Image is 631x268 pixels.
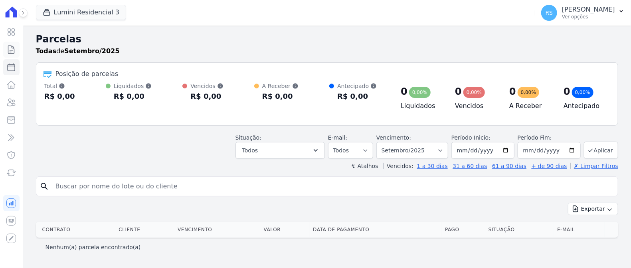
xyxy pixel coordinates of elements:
a: 31 a 60 dias [453,163,487,169]
button: RS [PERSON_NAME] Ver opções [535,2,631,24]
th: Pago [442,222,485,238]
span: Todos [242,146,258,155]
div: Vencidos [190,82,223,90]
label: ↯ Atalhos [351,163,378,169]
th: Situação [485,222,554,238]
span: RS [546,10,553,16]
p: Ver opções [562,14,615,20]
div: A Receber [262,82,299,90]
div: R$ 0,00 [190,90,223,103]
button: Lumini Residencial 3 [36,5,126,20]
button: Todos [235,142,325,159]
th: Data de Pagamento [310,222,442,238]
h2: Parcelas [36,32,618,46]
label: Situação: [235,134,261,141]
div: Antecipado [337,82,377,90]
th: E-mail [554,222,605,238]
button: Exportar [568,203,618,215]
div: R$ 0,00 [114,90,152,103]
div: Liquidados [114,82,152,90]
label: E-mail: [328,134,348,141]
a: 1 a 30 dias [417,163,448,169]
strong: Setembro/2025 [64,47,119,55]
h4: Vencidos [455,101,496,111]
div: 0,00% [409,87,431,98]
p: Nenhum(a) parcela encontrado(a) [45,243,141,251]
div: 0,00% [463,87,485,98]
th: Cliente [115,222,174,238]
th: Vencimento [174,222,261,238]
p: de [36,46,120,56]
div: R$ 0,00 [44,90,75,103]
div: Total [44,82,75,90]
button: Aplicar [584,142,618,159]
div: 0 [455,85,462,98]
label: Vencidos: [383,163,413,169]
div: Posição de parcelas [55,69,119,79]
h4: Liquidados [401,101,442,111]
th: Contrato [36,222,116,238]
a: 61 a 90 dias [492,163,526,169]
strong: Todas [36,47,57,55]
h4: Antecipado [564,101,605,111]
th: Valor [261,222,310,238]
a: ✗ Limpar Filtros [570,163,618,169]
a: + de 90 dias [532,163,567,169]
div: R$ 0,00 [337,90,377,103]
div: 0 [401,85,407,98]
i: search [40,182,49,191]
h4: A Receber [509,101,551,111]
label: Período Fim: [518,134,581,142]
div: R$ 0,00 [262,90,299,103]
label: Vencimento: [376,134,411,141]
div: 0 [509,85,516,98]
div: 0 [564,85,570,98]
input: Buscar por nome do lote ou do cliente [51,178,615,194]
div: 0,00% [518,87,539,98]
p: [PERSON_NAME] [562,6,615,14]
label: Período Inicío: [451,134,491,141]
div: 0,00% [572,87,593,98]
